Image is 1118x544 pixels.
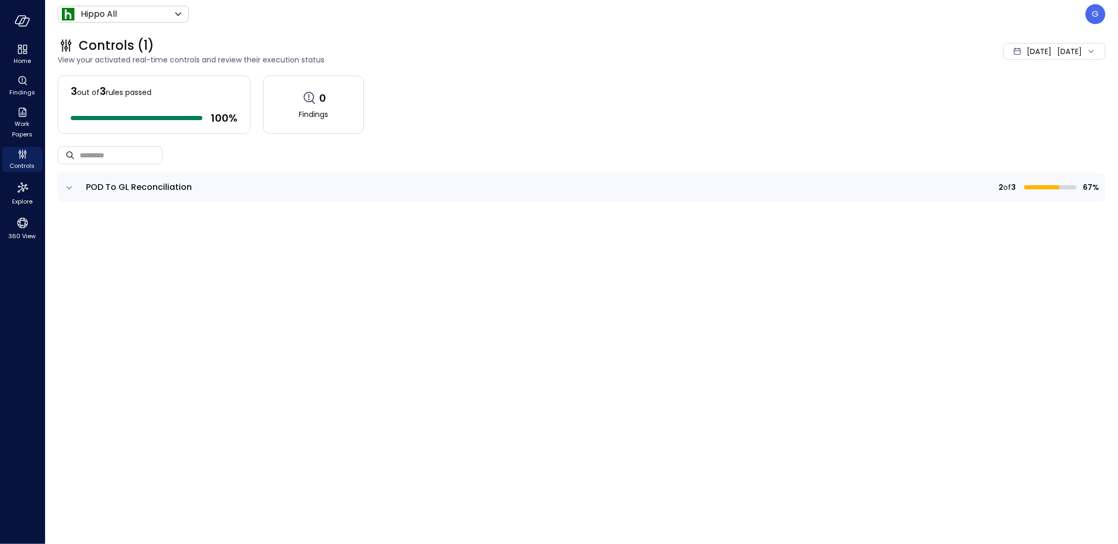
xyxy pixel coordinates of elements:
div: Findings [2,73,42,99]
span: 2 [998,182,1003,193]
span: 3 [100,84,106,99]
span: rules passed [106,87,151,98]
span: 360 View [9,231,36,241]
span: of [1003,182,1011,193]
span: View your activated real-time controls and review their execution status [58,54,816,66]
button: expand row [64,183,74,193]
span: Findings [9,87,35,98]
span: Home [14,56,31,66]
div: Controls [2,147,42,172]
span: 67% [1081,182,1099,193]
p: Hippo All [81,8,117,20]
span: [DATE] [1027,46,1051,57]
span: Controls (1) [79,37,154,54]
img: Icon [62,8,74,20]
span: Explore [12,196,32,207]
div: Work Papers [2,105,42,141]
span: 3 [1011,182,1016,193]
div: Guy [1086,4,1105,24]
span: out of [77,87,100,98]
span: Findings [299,109,328,120]
div: Explore [2,178,42,208]
span: Work Papers [6,119,38,140]
div: Home [2,42,42,67]
span: 100 % [211,111,237,125]
p: G [1092,8,1099,20]
span: 0 [320,91,327,105]
span: 3 [71,84,77,99]
div: 360 View [2,214,42,242]
a: 0Findings [263,76,364,134]
span: POD To GL Reconciliation [86,181,192,193]
span: Controls [10,161,35,171]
